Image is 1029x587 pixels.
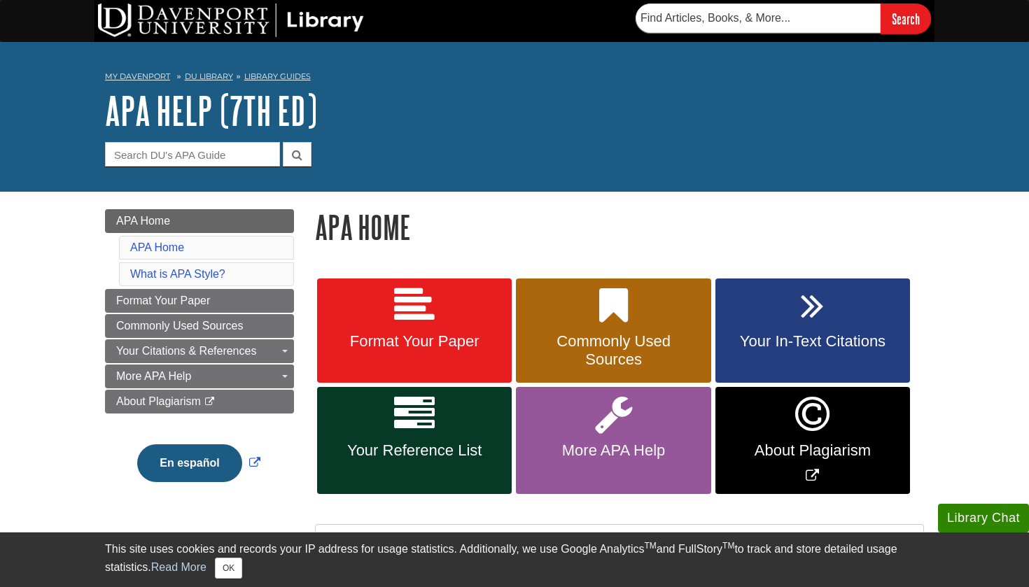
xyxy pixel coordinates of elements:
[105,209,294,506] div: Guide Page Menu
[526,441,700,460] span: More APA Help
[105,67,924,90] nav: breadcrumb
[130,268,225,280] a: What is APA Style?
[105,339,294,363] a: Your Citations & References
[315,209,924,245] h1: APA Home
[116,370,191,382] span: More APA Help
[105,142,280,167] input: Search DU's APA Guide
[317,278,512,383] a: Format Your Paper
[98,3,364,37] img: DU Library
[328,332,501,351] span: Format Your Paper
[105,541,924,579] div: This site uses cookies and records your IP address for usage statistics. Additionally, we use Goo...
[316,525,923,562] h2: What is APA Style?
[636,3,881,33] input: Find Articles, Books, & More...
[516,278,710,383] a: Commonly Used Sources
[116,295,210,306] span: Format Your Paper
[726,441,899,460] span: About Plagiarism
[137,444,241,482] button: En español
[204,397,216,406] i: This link opens in a new window
[516,387,710,494] a: More APA Help
[105,209,294,233] a: APA Home
[105,365,294,388] a: More APA Help
[134,457,263,469] a: Link opens in new window
[526,332,700,369] span: Commonly Used Sources
[938,504,1029,532] button: Library Chat
[116,215,170,227] span: APA Home
[116,345,256,357] span: Your Citations & References
[105,289,294,313] a: Format Your Paper
[726,332,899,351] span: Your In-Text Citations
[151,561,206,573] a: Read More
[715,278,910,383] a: Your In-Text Citations
[644,541,656,551] sup: TM
[328,441,501,460] span: Your Reference List
[105,314,294,338] a: Commonly Used Sources
[105,89,317,132] a: APA Help (7th Ed)
[317,387,512,494] a: Your Reference List
[130,241,184,253] a: APA Home
[215,558,242,579] button: Close
[185,71,233,81] a: DU Library
[636,3,931,34] form: Searches DU Library's articles, books, and more
[105,390,294,413] a: About Plagiarism
[244,71,311,81] a: Library Guides
[105,71,170,83] a: My Davenport
[722,541,734,551] sup: TM
[881,3,931,34] input: Search
[116,320,243,332] span: Commonly Used Sources
[116,395,201,407] span: About Plagiarism
[715,387,910,494] a: Link opens in new window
